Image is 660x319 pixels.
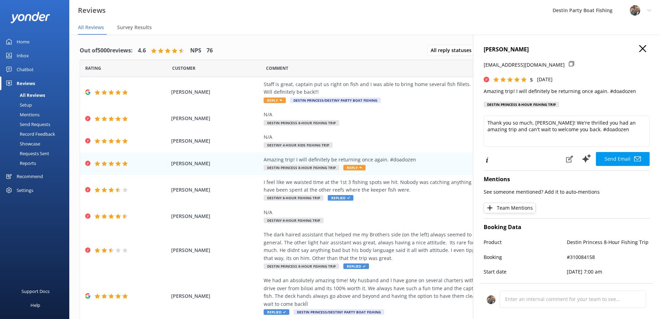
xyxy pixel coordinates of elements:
span: 5 [530,76,533,83]
h4: NPS [190,46,201,55]
span: Destin Princess/Destiny Party Boat Fishing [293,309,384,315]
span: Reply [264,98,286,103]
img: 250-1666038197.jpg [630,5,640,16]
h4: Out of 5000 reviews: [80,46,133,55]
a: Mentions [4,110,69,119]
p: [DATE] 7:00 am [567,268,650,276]
p: 1 [567,283,650,290]
span: Destiny 8-Hour Fishing Trip [264,195,324,201]
span: Date [172,65,195,72]
span: All Reviews [78,24,104,31]
h4: [PERSON_NAME] [484,45,650,54]
div: N/A [264,111,579,118]
span: Destiny 4-Hour Kids Fishing Trip [264,142,333,148]
div: Showcase [4,139,40,149]
span: [PERSON_NAME] [171,88,261,96]
a: Setup [4,100,69,110]
a: Send Requests [4,119,69,129]
span: Question [266,65,288,72]
p: See someone mentioned? Add it to auto-mentions [484,188,650,196]
p: Start date [484,268,567,276]
div: Record Feedback [4,129,55,139]
div: N/A [264,133,579,141]
span: Destin Princess/Destiny Party Boat Fishing [290,98,381,103]
a: All Reviews [4,90,69,100]
p: [DATE] [537,76,553,83]
span: Date [85,65,101,72]
div: I feel like we waisted time at the 1st 3 fishing spots we hit. Nobody was catching anything excep... [264,178,579,194]
div: Inbox [17,49,29,62]
span: Destin Princess 8-Hour Fishing Trip [264,165,339,170]
a: Requests Sent [4,149,69,158]
h4: Booking Data [484,223,650,232]
button: Close [639,45,646,53]
span: Survey Results [117,24,152,31]
h4: 76 [206,46,213,55]
div: Reports [4,158,36,168]
div: Destin Princess 8-Hour Fishing Trip [484,102,559,107]
div: Reviews [17,76,35,90]
span: Replied [328,195,353,201]
div: Help [30,298,40,312]
div: Staff is great, captain put us right on fish and I was able to bring home several fish fillets. W... [264,81,579,96]
a: Showcase [4,139,69,149]
a: Record Feedback [4,129,69,139]
div: Recommend [17,169,43,183]
p: [EMAIL_ADDRESS][DOMAIN_NAME] [484,61,565,69]
div: Requests Sent [4,149,49,158]
span: Reply [343,165,366,170]
p: Booking [484,253,567,261]
div: All Reviews [4,90,45,100]
button: Send Email [596,152,650,166]
div: Amazing trip! I will definitely be returning once again. #doadozen [264,156,579,163]
span: Replied [264,309,289,315]
img: 250-1666038197.jpg [487,295,495,304]
h4: 4.6 [138,46,146,55]
img: yonder-white-logo.png [10,12,50,23]
div: Setup [4,100,32,110]
span: [PERSON_NAME] [171,212,261,220]
span: Destin Princess 8-Hour Fishing Trip [264,120,339,126]
p: #310084158 [567,253,650,261]
span: Destin Princess 8-Hour Fishing Trip [264,263,339,269]
div: We had an absolutely amazing time! My husband and I have gone on several charters with this compa... [264,277,579,308]
div: Support Docs [21,284,50,298]
span: [PERSON_NAME] [171,137,261,145]
p: Number of people [484,283,567,290]
div: Send Requests [4,119,50,129]
div: Home [17,35,29,49]
span: All reply statuses [431,47,476,54]
span: [PERSON_NAME] [171,292,261,300]
div: The dark haired assistant that helped me my Brothers side (on the left) always seemed to have an ... [264,231,579,262]
textarea: Thank you so much, [PERSON_NAME]! We're thrilled you had an amazing trip and can't wait to welcom... [484,116,650,147]
div: N/A [264,209,579,216]
h4: Mentions [484,175,650,184]
button: Team Mentions [484,203,536,213]
span: [PERSON_NAME] [171,115,261,122]
span: [PERSON_NAME] [171,246,261,254]
a: Reports [4,158,69,168]
div: Mentions [4,110,39,119]
div: Chatbot [17,62,34,76]
p: Destin Princess 8-Hour Fishing Trip [567,238,650,246]
span: [PERSON_NAME] [171,160,261,167]
p: Product [484,238,567,246]
span: Destiny 6-Hour Fishing Trip [264,218,324,223]
div: Settings [17,183,33,197]
span: Replied [343,263,369,269]
h3: Reviews [78,5,106,16]
p: Amazing trip! I will definitely be returning once again. #doadozen [484,87,650,95]
span: [PERSON_NAME] [171,186,261,194]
